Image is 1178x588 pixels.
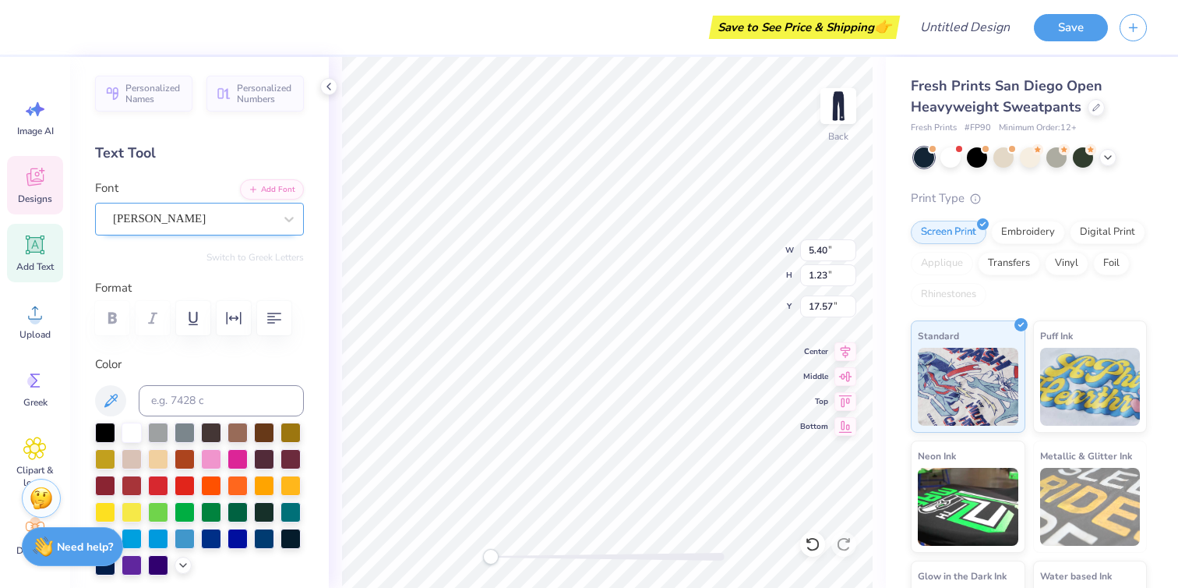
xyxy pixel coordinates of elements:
span: Upload [19,328,51,341]
span: Center [800,345,828,358]
button: Personalized Names [95,76,192,112]
div: Save to See Price & Shipping [713,16,896,39]
div: Screen Print [911,221,986,244]
span: Bottom [800,420,828,433]
img: Puff Ink [1040,348,1141,426]
img: Metallic & Glitter Ink [1040,468,1141,546]
span: # FP90 [965,122,991,135]
label: Font [95,179,118,197]
span: Personalized Names [125,83,183,104]
span: Neon Ink [918,448,956,464]
input: e.g. 7428 c [139,385,304,416]
div: Back [828,129,848,143]
img: Standard [918,348,1018,426]
div: Accessibility label [483,549,499,565]
span: Glow in the Dark Ink [918,568,1007,584]
span: Middle [800,370,828,383]
button: Switch to Greek Letters [206,251,304,264]
span: Top [800,395,828,408]
span: Clipart & logos [9,464,61,489]
label: Color [95,356,304,374]
img: Neon Ink [918,468,1018,546]
span: Puff Ink [1040,328,1073,344]
strong: Need help? [57,540,113,554]
div: Digital Print [1070,221,1145,244]
div: Print Type [911,190,1147,207]
span: Standard [918,328,959,344]
span: Minimum Order: 12 + [999,122,1077,135]
span: Greek [23,396,48,409]
span: Image AI [17,125,54,137]
div: Rhinestones [911,283,986,306]
div: Foil [1093,252,1130,275]
button: Save [1034,14,1108,41]
span: Water based Ink [1040,568,1112,584]
label: Format [95,279,304,297]
span: Fresh Prints San Diego Open Heavyweight Sweatpants [911,76,1102,116]
span: Personalized Numbers [237,83,294,104]
div: Embroidery [991,221,1065,244]
span: 👉 [874,17,891,36]
input: Untitled Design [908,12,1022,43]
div: Text Tool [95,143,304,164]
div: Applique [911,252,973,275]
button: Add Font [240,179,304,200]
span: Decorate [16,544,54,557]
span: Fresh Prints [911,122,957,135]
button: Personalized Numbers [206,76,304,112]
span: Metallic & Glitter Ink [1040,448,1132,464]
span: Add Text [16,260,54,273]
div: Transfers [978,252,1040,275]
span: Designs [18,193,52,205]
div: Vinyl [1045,252,1088,275]
img: Back [823,90,854,122]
